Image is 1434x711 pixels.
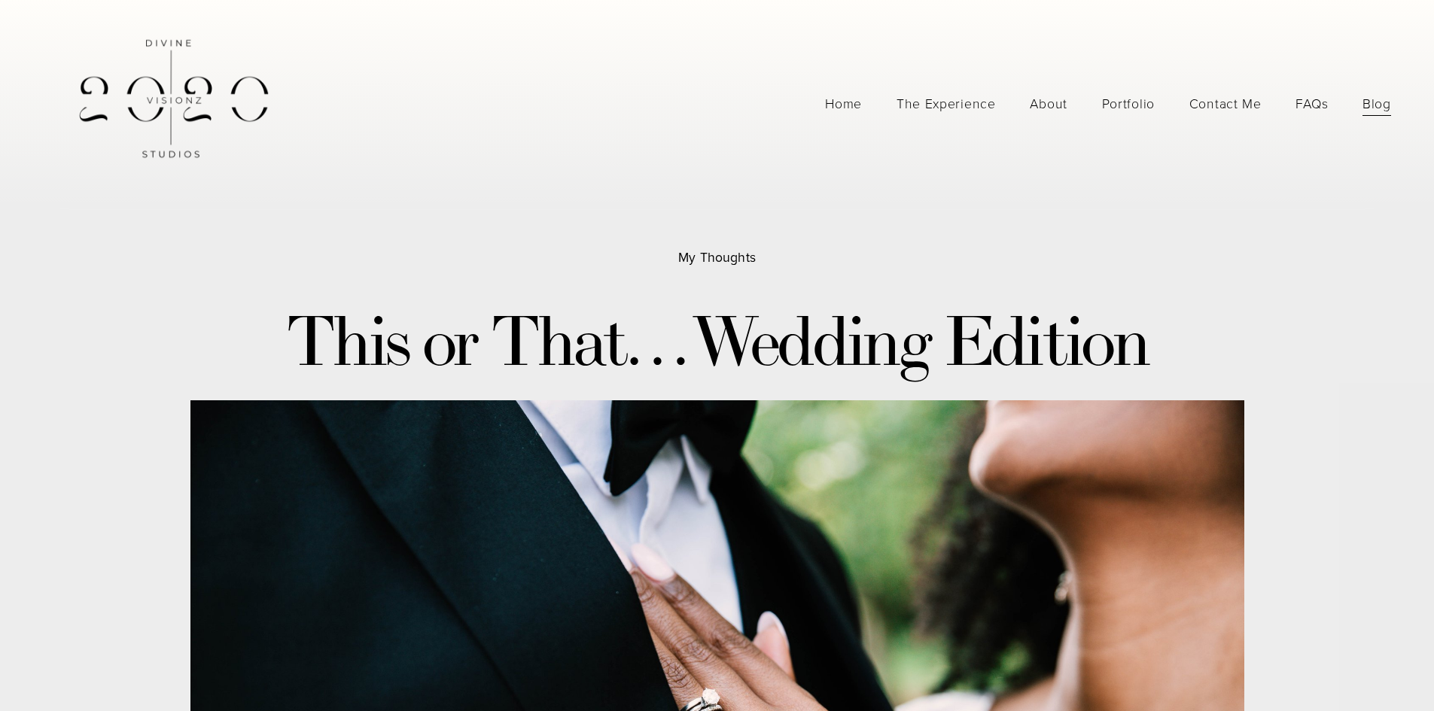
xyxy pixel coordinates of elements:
[1102,92,1155,116] span: Portfolio
[1102,90,1155,117] a: folder dropdown
[678,248,756,266] a: My Thoughts
[1362,90,1391,117] a: Blog
[190,288,1244,393] h1: This or That…Wedding Edition
[1295,90,1328,117] a: FAQs
[43,2,299,206] img: Divine 20/20 Visionz Studios
[897,90,996,117] a: The Experience
[1189,90,1262,117] a: folder dropdown
[1189,92,1262,116] span: Contact Me
[1030,90,1067,117] a: About
[825,90,862,117] a: Home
